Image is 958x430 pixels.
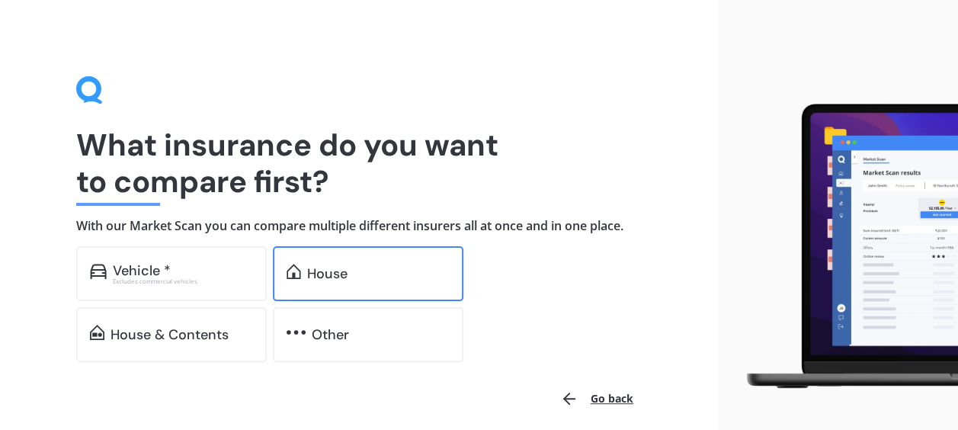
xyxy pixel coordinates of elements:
img: home-and-contents.b802091223b8502ef2dd.svg [90,325,104,340]
button: Go back [551,380,642,417]
h1: What insurance do you want to compare first? [76,127,642,200]
img: car.f15378c7a67c060ca3f3.svg [90,264,107,279]
img: other.81dba5aafe580aa69f38.svg [287,325,306,340]
h4: With our Market Scan you can compare multiple different insurers all at once and in one place. [76,218,642,234]
div: Vehicle * [113,263,171,278]
div: House [307,266,348,281]
div: Excludes commercial vehicles [113,278,253,284]
div: House & Contents [111,327,229,342]
img: home.91c183c226a05b4dc763.svg [287,264,301,279]
div: Other [312,327,349,342]
img: laptop.webp [731,98,958,396]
